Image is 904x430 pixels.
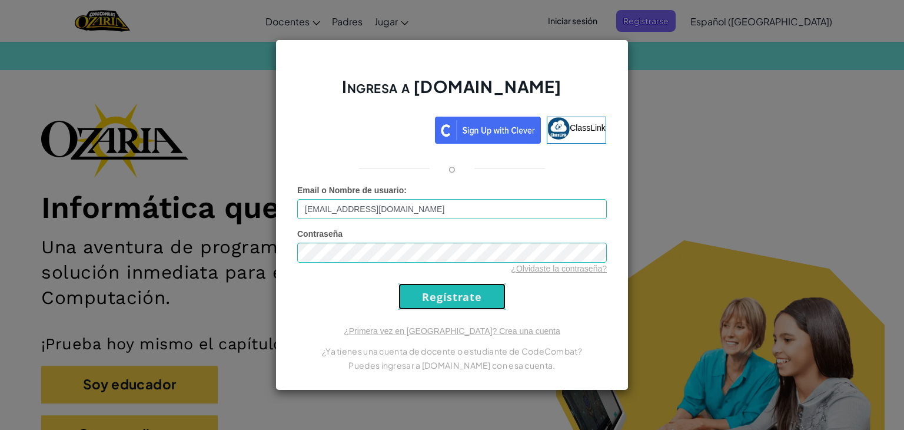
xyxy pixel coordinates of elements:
a: ¿Olvidaste la contraseña? [511,264,607,273]
span: Contraseña [297,229,343,239]
h2: Ingresa a [DOMAIN_NAME] [297,75,607,110]
iframe: Botón Iniciar sesión con Google [292,115,435,141]
img: classlink-logo-small.png [547,117,570,140]
span: Email o Nombre de usuario [297,186,404,195]
a: ¿Primera vez en [GEOGRAPHIC_DATA]? Crea una cuenta [344,326,560,336]
label: : [297,184,407,196]
span: ClassLink [570,123,606,133]
p: o [448,161,456,176]
img: clever_sso_button@2x.png [435,117,541,144]
p: Puedes ingresar a [DOMAIN_NAME] con esa cuenta. [297,358,607,372]
input: Regístrate [398,283,506,310]
p: ¿Ya tienes una cuenta de docente o estudiante de CodeCombat? [297,344,607,358]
